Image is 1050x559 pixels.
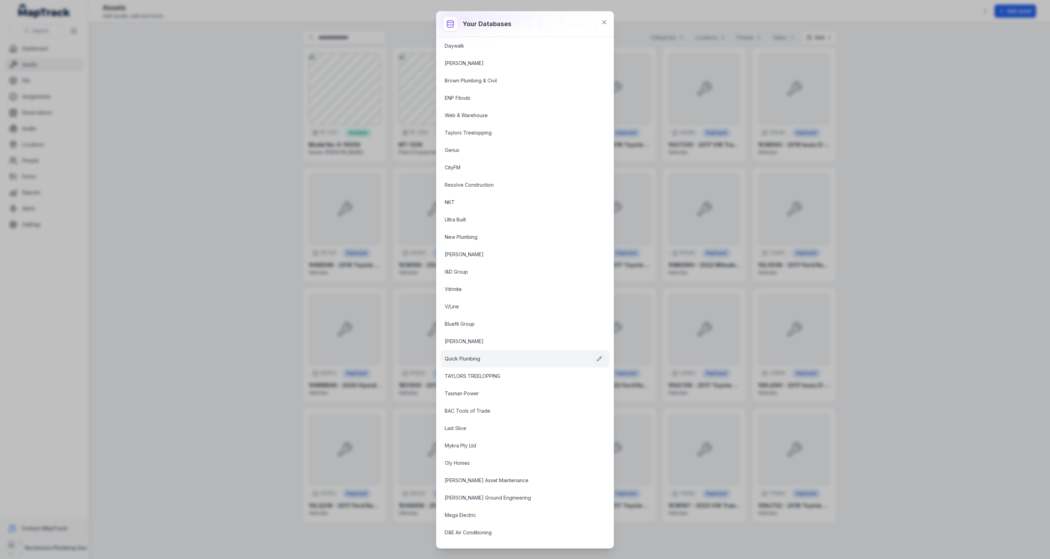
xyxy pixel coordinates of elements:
[445,60,589,67] a: [PERSON_NAME]
[445,494,589,501] a: [PERSON_NAME] Ground Engineering
[445,425,589,432] a: Last Slice
[445,216,589,223] a: Ultra Built
[445,268,589,275] a: I&D Group
[445,286,589,293] a: Vitrinite
[445,95,589,102] a: ENP Fitouts
[445,234,589,241] a: New Plumbing
[445,303,589,310] a: V/Line
[445,147,589,154] a: Genus
[445,129,589,136] a: Taylors Treelopping
[445,321,589,327] a: Bluefit Group
[445,373,589,380] a: TAYLORS TREELOPPING
[445,42,589,49] a: Daywalk
[445,390,589,397] a: Tasman Power
[445,442,589,449] a: Mykra Pty Ltd
[463,19,511,29] h3: Your databases
[445,199,589,206] a: NKT
[445,77,589,84] a: Brown Plumbing & Civil
[445,529,589,536] a: D&E Air Conditioning
[445,407,589,414] a: BAC Tools of Trade
[445,460,589,467] a: Oly Homes
[445,355,589,362] a: Quick Plumbing
[445,338,589,345] a: [PERSON_NAME]
[445,164,589,171] a: CityFM
[445,251,589,258] a: [PERSON_NAME]
[445,181,589,188] a: Resolve Construction
[445,477,589,484] a: [PERSON_NAME] Asset Maintenance
[445,512,589,519] a: Mega Electric
[445,112,589,119] a: Web & Warehouse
